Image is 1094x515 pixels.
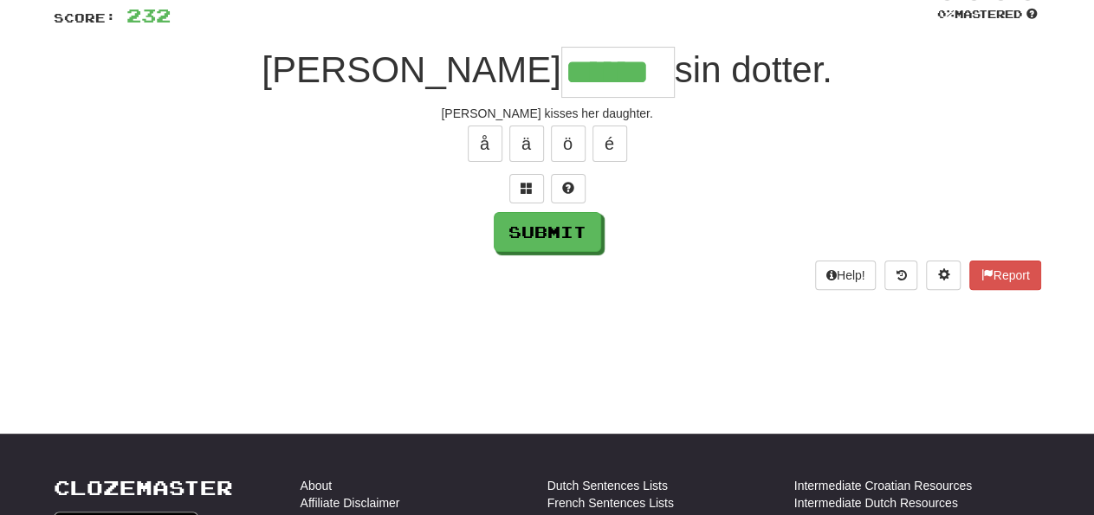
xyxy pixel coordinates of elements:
[884,261,917,290] button: Round history (alt+y)
[934,7,1041,23] div: Mastered
[592,126,627,162] button: é
[551,126,586,162] button: ö
[468,126,502,162] button: å
[794,494,958,512] a: Intermediate Dutch Resources
[937,7,955,21] span: 0 %
[551,174,586,203] button: Single letter hint - you only get 1 per sentence and score half the points! alt+h
[54,10,116,25] span: Score:
[54,477,233,499] a: Clozemaster
[494,212,601,252] button: Submit
[301,477,333,494] a: About
[969,261,1040,290] button: Report
[547,494,674,512] a: French Sentences Lists
[794,477,972,494] a: Intermediate Croatian Resources
[54,105,1041,122] div: [PERSON_NAME] kisses her daughter.
[126,4,171,26] span: 232
[301,494,400,512] a: Affiliate Disclaimer
[262,49,560,90] span: [PERSON_NAME]
[509,126,544,162] button: ä
[547,477,668,494] a: Dutch Sentences Lists
[815,261,877,290] button: Help!
[509,174,544,203] button: Switch sentence to multiple choice alt+p
[675,49,832,90] span: sin dotter.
